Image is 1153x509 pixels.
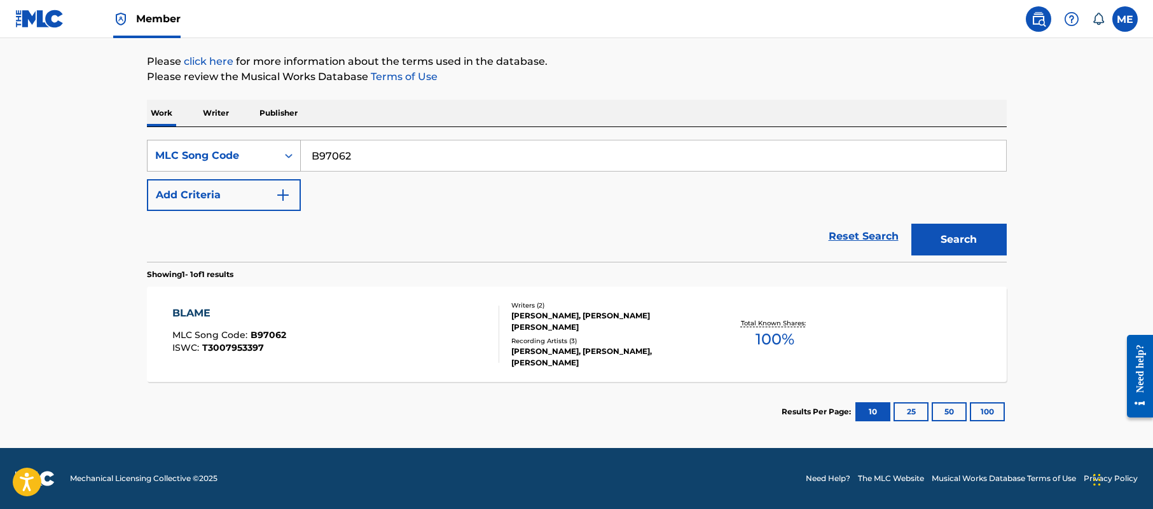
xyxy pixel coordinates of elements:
a: The MLC Website [858,473,924,484]
p: Work [147,100,176,126]
a: Need Help? [806,473,850,484]
p: Please review the Musical Works Database [147,69,1007,85]
div: Recording Artists ( 3 ) [511,336,703,346]
p: Publisher [256,100,301,126]
iframe: Chat Widget [1089,448,1153,509]
div: Drag [1093,461,1101,499]
div: [PERSON_NAME], [PERSON_NAME] [PERSON_NAME] [511,310,703,333]
img: MLC Logo [15,10,64,28]
span: Member [136,11,181,26]
button: 50 [932,402,967,421]
p: Total Known Shares: [741,318,809,328]
button: 25 [894,402,929,421]
button: Search [911,224,1007,255]
img: 9d2ae6d4665cec9f34b9.svg [275,187,291,203]
a: Reset Search [822,222,905,250]
p: Results Per Page: [782,406,854,417]
a: Musical Works Database Terms of Use [932,473,1076,484]
span: MLC Song Code : [172,329,251,341]
div: User Menu [1112,6,1138,32]
a: Terms of Use [368,71,438,83]
span: 100 % [756,328,794,351]
div: Notifications [1092,13,1105,25]
img: Top Rightsholder [113,11,128,27]
a: Privacy Policy [1084,473,1138,484]
a: click here [184,55,233,67]
img: search [1031,11,1046,27]
img: logo [15,471,55,486]
a: Public Search [1026,6,1051,32]
div: Writers ( 2 ) [511,301,703,310]
span: B97062 [251,329,286,341]
div: Help [1059,6,1084,32]
form: Search Form [147,140,1007,262]
div: [PERSON_NAME], [PERSON_NAME], [PERSON_NAME] [511,346,703,369]
img: help [1064,11,1079,27]
span: T3007953397 [202,342,264,353]
button: Add Criteria [147,179,301,211]
iframe: Resource Center [1117,325,1153,427]
div: MLC Song Code [155,148,270,163]
p: Showing 1 - 1 of 1 results [147,269,233,280]
p: Writer [199,100,233,126]
button: 100 [970,402,1005,421]
a: BLAMEMLC Song Code:B97062ISWC:T3007953397Writers (2)[PERSON_NAME], [PERSON_NAME] [PERSON_NAME]Rec... [147,287,1007,382]
span: ISWC : [172,342,202,353]
span: Mechanical Licensing Collective © 2025 [70,473,217,484]
p: Please for more information about the terms used in the database. [147,54,1007,69]
button: 10 [855,402,890,421]
div: BLAME [172,306,286,321]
